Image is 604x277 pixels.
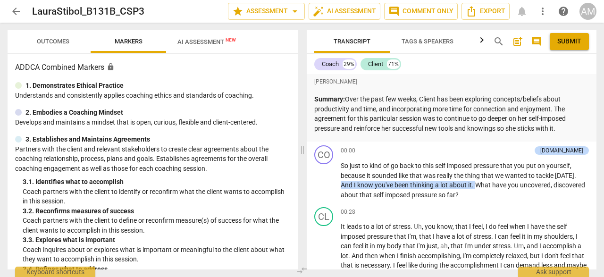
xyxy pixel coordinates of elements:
button: Please Do Not Submit until your Assessment is Complete [550,33,589,50]
span: have [492,181,508,189]
div: Keyboard shortcuts [15,267,95,277]
span: when [379,252,397,260]
span: have [530,223,546,230]
span: I [486,223,489,230]
span: Filler word [514,242,524,250]
span: that [455,223,469,230]
span: we [495,172,505,179]
span: , [416,233,419,240]
span: thing [465,172,481,179]
strong: Summary: [314,95,345,103]
span: imposed [385,191,411,199]
span: arrow_back [10,6,22,17]
span: to [362,162,369,169]
span: relaxed [506,252,527,260]
span: in [370,242,377,250]
span: that [394,233,408,240]
span: put [526,162,537,169]
span: about [449,181,468,189]
span: Assessment [232,6,301,17]
span: AI Assessment [177,38,236,45]
span: this [423,162,435,169]
span: search [493,36,504,47]
span: feel [353,242,365,250]
span: lot [341,252,348,260]
span: Filler word [440,242,448,250]
span: , [422,223,425,230]
span: of [466,233,473,240]
div: 3. 2. Reconfirms measures of success [23,206,291,216]
span: that [419,233,433,240]
span: stress [493,242,511,250]
span: , [527,252,530,260]
span: pressure [367,233,394,240]
span: but [530,252,541,260]
span: I [469,223,472,230]
span: Transcript [334,38,370,45]
span: I'm [463,252,473,260]
span: just [427,242,437,250]
span: tackle [536,172,555,179]
span: like [408,261,419,269]
span: [PERSON_NAME] [314,78,357,86]
span: been [394,181,410,189]
span: know [437,223,453,230]
div: Change speaker [314,207,333,226]
span: it [367,172,372,179]
div: 3. 3. Explores what is important [23,235,291,245]
span: , [453,223,455,230]
p: Coach partners with the client to identify or reconfirm what the client wants to accomplish in th... [23,187,291,206]
span: . [574,172,576,179]
span: self [557,223,567,230]
span: star [232,6,243,17]
span: that [572,252,584,260]
span: imposed [447,162,473,169]
span: that [481,172,495,179]
span: , [483,223,486,230]
div: [DOMAIN_NAME] [540,146,583,155]
span: the [454,172,465,179]
span: that [500,162,514,169]
span: Markers [115,38,143,45]
span: that [410,172,423,179]
span: I [500,261,503,269]
span: you've [375,181,394,189]
span: discovered [554,181,585,189]
span: a [371,223,376,230]
span: a [452,233,457,240]
span: feel [560,252,572,260]
span: feel [396,261,408,269]
span: I [539,242,543,250]
span: New [226,37,236,42]
span: lot [457,233,466,240]
span: more_vert [537,6,548,17]
button: AM [579,3,596,20]
span: it [365,242,370,250]
span: finish [400,252,418,260]
span: I [397,252,400,260]
span: far [447,191,455,199]
span: . [511,242,514,250]
span: can [498,233,510,240]
span: comment [531,36,542,47]
span: is [354,261,361,269]
span: , [437,242,440,250]
span: ? [455,191,459,199]
div: Client [368,59,383,69]
div: Change speaker [314,145,333,164]
span: thinking [410,181,435,189]
span: Assessment is enabled for this document. The competency model is locked and follows the assessmen... [107,63,115,71]
span: feel [510,233,522,240]
span: accomplishment [450,261,500,269]
span: auto_fix_high [313,6,324,17]
span: Tags & Speakers [402,38,453,45]
span: comment [388,6,400,17]
span: Comment only [388,6,453,17]
span: because [341,172,367,179]
span: you [514,162,526,169]
span: , [570,162,571,169]
span: during [419,261,439,269]
span: self [435,162,447,169]
span: , [573,233,576,240]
